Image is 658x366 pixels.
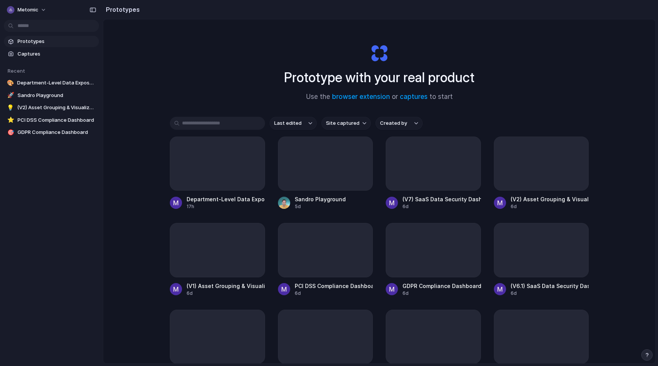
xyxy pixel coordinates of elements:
a: (V2) Asset Grouping & Visualization Interface6d [494,137,589,210]
div: 6d [295,290,373,297]
span: Site captured [326,119,359,127]
div: 6d [402,203,481,210]
a: (V1) Asset Grouping & Visualization Interface6d [170,223,265,296]
a: captures [400,93,428,100]
span: Captures [18,50,96,58]
div: 6d [511,290,589,297]
span: Last edited [274,119,302,127]
span: Department-Level Data Exposure Dashboard [17,79,96,87]
div: (V1) Asset Grouping & Visualization Interface [187,282,265,290]
a: GDPR Compliance Dashboard6d [386,223,481,296]
a: Sandro Playground5d [278,137,373,210]
div: Sandro Playground [295,195,346,203]
div: 6d [402,290,481,297]
div: 5d [295,203,346,210]
span: Sandro Playground [18,92,96,99]
a: 💡(V2) Asset Grouping & Visualization Interface [4,102,99,113]
h2: Prototypes [103,5,140,14]
a: (V7) SaaS Data Security Dashboard6d [386,137,481,210]
a: ⭐PCI DSS Compliance Dashboard [4,115,99,126]
span: PCI DSS Compliance Dashboard [18,116,96,124]
button: Created by [375,117,423,130]
div: 🚀 [7,92,14,99]
a: Prototypes [4,36,99,47]
a: Department-Level Data Exposure Dashboard17h [170,137,265,210]
div: ⭐ [7,116,14,124]
div: 🎯 [7,129,14,136]
a: 🎯GDPR Compliance Dashboard [4,127,99,138]
div: 17h [187,203,265,210]
h1: Prototype with your real product [284,67,474,88]
span: GDPR Compliance Dashboard [18,129,96,136]
a: 🚀Sandro Playground [4,90,99,101]
a: (V6.1) SaaS Data Security Dashboard6d [494,223,589,296]
span: (V2) Asset Grouping & Visualization Interface [17,104,96,111]
button: Site captured [321,117,371,130]
a: 🎨Department-Level Data Exposure Dashboard [4,77,99,89]
span: Use the or to start [306,92,453,102]
span: Metomic [18,6,38,14]
div: (V7) SaaS Data Security Dashboard [402,195,481,203]
div: Department-Level Data Exposure Dashboard [187,195,265,203]
a: PCI DSS Compliance Dashboard6d [278,223,373,296]
div: (V6.1) SaaS Data Security Dashboard [511,282,589,290]
div: (V2) Asset Grouping & Visualization Interface [511,195,589,203]
div: PCI DSS Compliance Dashboard [295,282,373,290]
button: Metomic [4,4,50,16]
a: Captures [4,48,99,60]
a: browser extension [332,93,390,100]
div: 🎨 [7,79,14,87]
span: Created by [380,119,407,127]
button: Last edited [270,117,317,130]
div: 6d [187,290,265,297]
span: Recent [8,68,25,74]
div: GDPR Compliance Dashboard [402,282,481,290]
div: 💡 [7,104,14,111]
span: Prototypes [18,38,96,45]
div: 6d [511,203,589,210]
